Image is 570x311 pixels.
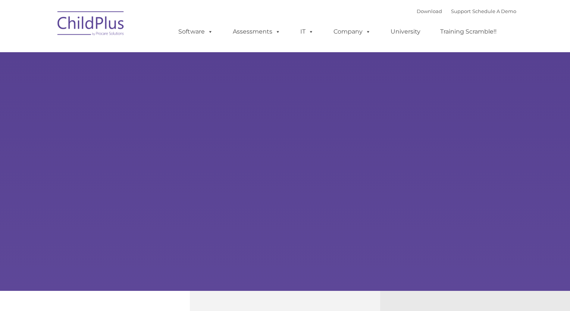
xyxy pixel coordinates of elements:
a: Software [171,24,220,39]
a: Assessments [225,24,288,39]
a: Download [417,8,442,14]
a: Training Scramble!! [433,24,504,39]
img: ChildPlus by Procare Solutions [54,6,128,43]
a: University [383,24,428,39]
a: IT [293,24,321,39]
a: Support [451,8,471,14]
a: Schedule A Demo [472,8,516,14]
font: | [417,8,516,14]
a: Company [326,24,378,39]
